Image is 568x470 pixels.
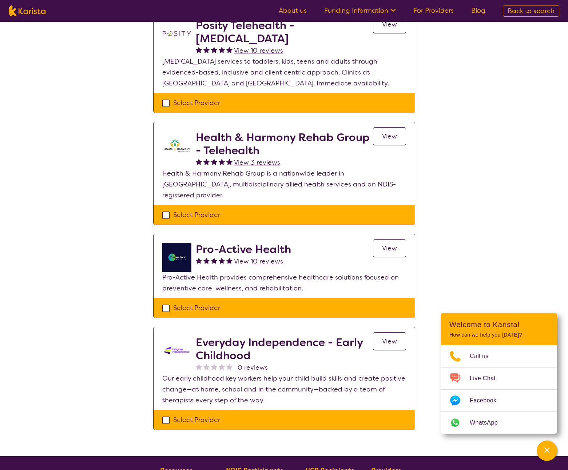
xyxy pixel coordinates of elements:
a: Web link opens in a new tab. [441,412,557,434]
a: Back to search [503,5,559,17]
img: fullstar [226,257,233,264]
h2: Health & Harmony Rehab Group - Telehealth [196,131,373,157]
span: View 10 reviews [234,46,283,55]
a: View [373,332,406,350]
a: For Providers [413,6,454,15]
p: How can we help you [DATE]? [449,332,548,338]
img: fullstar [196,47,202,53]
a: View [373,239,406,257]
img: fullstar [211,257,217,264]
span: 0 reviews [238,362,268,373]
img: fullstar [203,47,210,53]
img: fullstar [211,158,217,165]
span: Facebook [470,395,505,406]
a: Blog [471,6,485,15]
button: Channel Menu [537,441,557,461]
h2: Everyday Independence - Early Childhood [196,336,373,362]
a: About us [279,6,307,15]
img: jdgr5huzsaqxc1wfufya.png [162,243,191,272]
a: View 10 reviews [234,256,283,267]
a: View 3 reviews [234,157,280,168]
img: fullstar [196,158,202,165]
img: fullstar [226,47,233,53]
img: fullstar [211,47,217,53]
img: nonereviewstar [211,363,217,370]
img: fullstar [219,47,225,53]
p: Our early childhood key workers help your child build skills and create positive change—at home, ... [162,373,406,406]
span: WhatsApp [470,417,507,428]
span: View [382,244,397,253]
p: Pro-Active Health provides comprehensive healthcare solutions focused on preventive care, wellnes... [162,272,406,294]
img: fullstar [203,158,210,165]
span: View [382,20,397,29]
span: Live Chat [470,373,504,384]
p: Health & Harmony Rehab Group is a nationwide leader in [GEOGRAPHIC_DATA], multidisciplinary allie... [162,168,406,201]
span: View 3 reviews [234,158,280,167]
ul: Choose channel [441,345,557,434]
h2: Pro-Active Health [196,243,291,256]
img: nonereviewstar [226,363,233,370]
span: View 10 reviews [234,257,283,266]
img: Karista logo [9,5,45,16]
a: View [373,127,406,145]
span: View [382,132,397,141]
img: kdssqoqrr0tfqzmv8ac0.png [162,336,191,365]
img: fullstar [219,257,225,264]
h2: Posity Telehealth - [MEDICAL_DATA] [196,19,373,45]
img: fullstar [226,158,233,165]
a: View 10 reviews [234,45,283,56]
img: fullstar [203,257,210,264]
img: ztak9tblhgtrn1fit8ap.png [162,131,191,160]
div: Channel Menu [441,313,557,434]
span: Call us [470,351,497,362]
img: nonereviewstar [219,363,225,370]
img: fullstar [196,257,202,264]
img: fullstar [219,158,225,165]
a: View [373,15,406,33]
img: nonereviewstar [203,363,210,370]
a: Funding Information [324,6,396,15]
img: t1bslo80pcylnzwjhndq.png [162,19,191,48]
span: View [382,337,397,346]
h2: Welcome to Karista! [449,320,548,329]
p: [MEDICAL_DATA] services to toddlers, kids, teens and adults through evidenced-based, inclusive an... [162,56,406,89]
span: Back to search [508,7,555,15]
img: nonereviewstar [196,363,202,370]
